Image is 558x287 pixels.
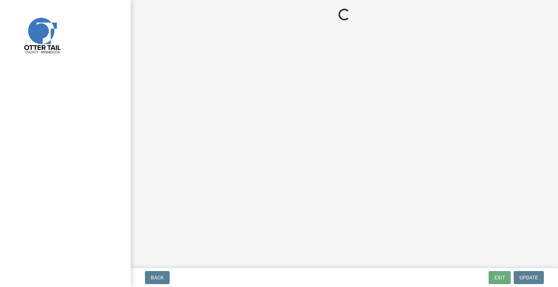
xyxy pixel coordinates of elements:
[519,275,538,280] span: Update
[151,275,164,280] span: Back
[15,8,69,62] img: Otter Tail County, Minnesota
[514,271,544,284] button: Update
[145,271,170,284] button: Back
[489,271,511,284] button: Exit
